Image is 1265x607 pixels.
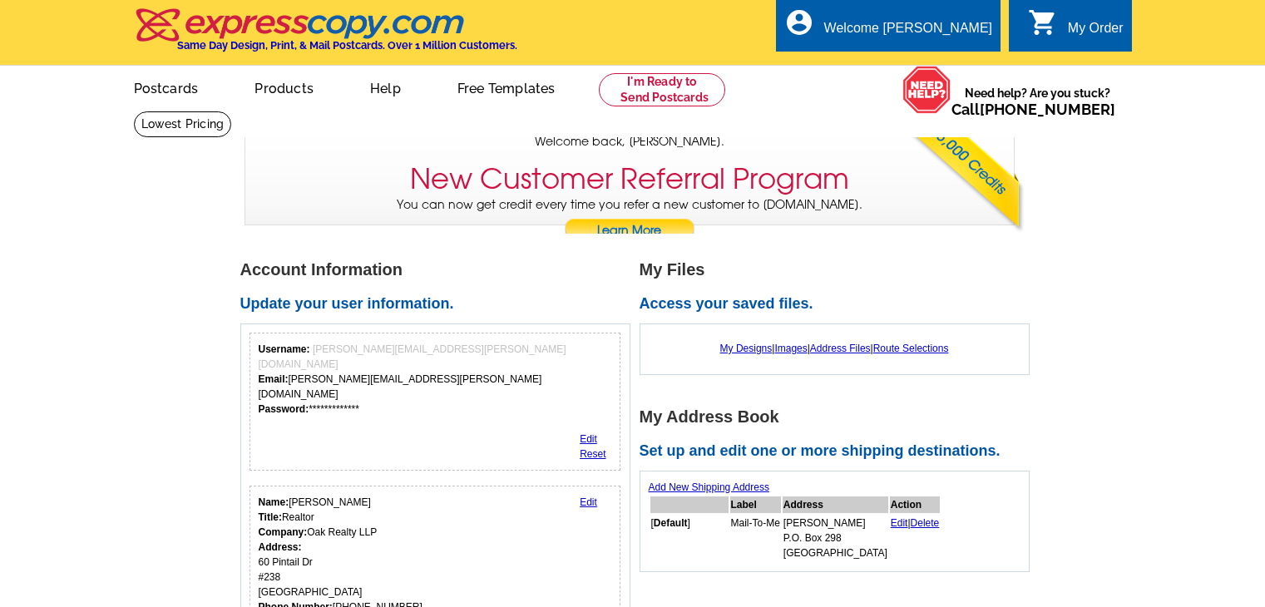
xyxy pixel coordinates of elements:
[640,295,1039,313] h2: Access your saved files.
[259,342,612,417] div: [PERSON_NAME][EMAIL_ADDRESS][PERSON_NAME][DOMAIN_NAME] *************
[824,21,992,44] div: Welcome [PERSON_NAME]
[259,496,289,508] strong: Name:
[240,261,640,279] h1: Account Information
[649,333,1020,364] div: | | |
[911,517,940,529] a: Delete
[810,343,871,354] a: Address Files
[650,515,729,561] td: [ ]
[654,517,688,529] b: Default
[1068,21,1124,44] div: My Order
[535,133,724,151] span: Welcome back, [PERSON_NAME].
[640,261,1039,279] h1: My Files
[720,343,773,354] a: My Designs
[873,343,949,354] a: Route Selections
[431,67,582,106] a: Free Templates
[890,515,941,561] td: |
[564,219,695,244] a: Learn More
[891,517,908,529] a: Edit
[980,101,1115,118] a: [PHONE_NUMBER]
[259,526,308,538] strong: Company:
[580,448,605,460] a: Reset
[107,67,225,106] a: Postcards
[730,496,781,513] th: Label
[343,67,427,106] a: Help
[240,295,640,313] h2: Update your user information.
[259,373,289,385] strong: Email:
[1028,7,1058,37] i: shopping_cart
[774,343,807,354] a: Images
[580,496,597,508] a: Edit
[640,442,1039,461] h2: Set up and edit one or more shipping destinations.
[1028,18,1124,39] a: shopping_cart My Order
[259,541,302,553] strong: Address:
[259,343,566,370] span: [PERSON_NAME][EMAIL_ADDRESS][PERSON_NAME][DOMAIN_NAME]
[259,343,310,355] strong: Username:
[134,20,517,52] a: Same Day Design, Print, & Mail Postcards. Over 1 Million Customers.
[259,403,309,415] strong: Password:
[890,496,941,513] th: Action
[250,333,621,471] div: Your login information.
[410,162,849,196] h3: New Customer Referral Program
[783,496,888,513] th: Address
[259,511,282,523] strong: Title:
[902,66,951,114] img: help
[649,481,769,493] a: Add New Shipping Address
[951,101,1115,118] span: Call
[245,196,1014,244] p: You can now get credit every time you refer a new customer to [DOMAIN_NAME].
[784,7,814,37] i: account_circle
[228,67,340,106] a: Products
[783,515,888,561] td: [PERSON_NAME] P.O. Box 298 [GEOGRAPHIC_DATA]
[951,85,1124,118] span: Need help? Are you stuck?
[730,515,781,561] td: Mail-To-Me
[640,408,1039,426] h1: My Address Book
[177,39,517,52] h4: Same Day Design, Print, & Mail Postcards. Over 1 Million Customers.
[580,433,597,445] a: Edit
